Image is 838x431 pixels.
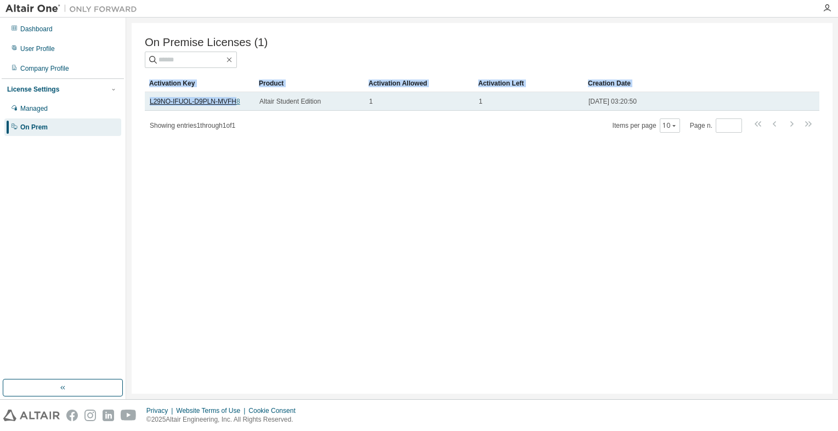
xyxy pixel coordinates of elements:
[3,410,60,421] img: altair_logo.svg
[369,75,469,92] div: Activation Allowed
[149,75,250,92] div: Activation Key
[20,25,53,33] div: Dashboard
[588,97,637,106] span: [DATE] 03:20:50
[663,121,677,130] button: 10
[259,97,321,106] span: Altair Student Edition
[103,410,114,421] img: linkedin.svg
[478,75,579,92] div: Activation Left
[20,123,48,132] div: On Prem
[20,104,48,113] div: Managed
[66,410,78,421] img: facebook.svg
[588,75,771,92] div: Creation Date
[248,406,302,415] div: Cookie Consent
[369,97,373,106] span: 1
[176,406,248,415] div: Website Terms of Use
[150,98,240,105] a: L29NO-IFUOL-D9PLN-MVFH8
[613,118,680,133] span: Items per page
[20,44,55,53] div: User Profile
[121,410,137,421] img: youtube.svg
[145,36,268,49] span: On Premise Licenses (1)
[146,406,176,415] div: Privacy
[259,75,360,92] div: Product
[479,97,483,106] span: 1
[7,85,59,94] div: License Settings
[5,3,143,14] img: Altair One
[150,122,235,129] span: Showing entries 1 through 1 of 1
[146,415,302,424] p: © 2025 Altair Engineering, Inc. All Rights Reserved.
[20,64,69,73] div: Company Profile
[690,118,742,133] span: Page n.
[84,410,96,421] img: instagram.svg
